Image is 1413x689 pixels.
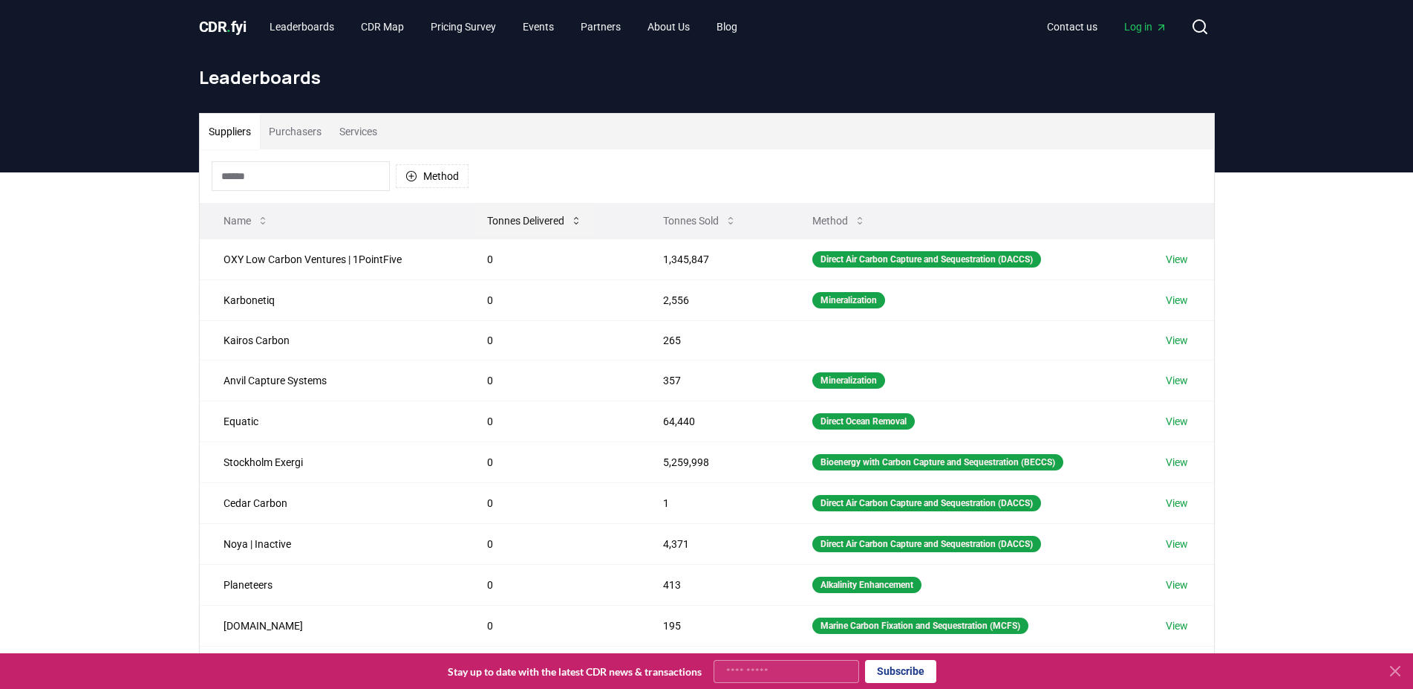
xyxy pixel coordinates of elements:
h1: Leaderboards [199,65,1215,89]
button: Name [212,206,281,236]
td: 0 [463,320,639,360]
a: Events [511,13,566,40]
a: Leaderboards [258,13,346,40]
button: Tonnes Delivered [475,206,594,236]
nav: Main [1035,13,1179,40]
a: CDR.fyi [199,16,247,37]
button: Services [330,114,386,149]
td: 64,440 [639,401,789,441]
td: Cedar Carbon [200,482,463,523]
a: View [1166,293,1188,308]
a: View [1166,455,1188,470]
a: CDR Map [349,13,416,40]
td: 265 [639,320,789,360]
td: 195 [639,605,789,646]
td: Stockholm Exergi [200,441,463,482]
div: Alkalinity Enhancement [812,577,921,593]
td: Noya | Inactive [200,523,463,564]
a: View [1166,414,1188,429]
a: View [1166,373,1188,388]
td: 413 [639,564,789,605]
div: Direct Air Carbon Capture and Sequestration (DACCS) [812,495,1041,511]
a: View [1166,333,1188,348]
a: View [1166,537,1188,551]
td: 0 [463,605,639,646]
td: 0 [463,564,639,605]
td: Planeteers [200,564,463,605]
div: Direct Air Carbon Capture and Sequestration (DACCS) [812,536,1041,552]
td: Karbonetiq [200,279,463,320]
td: Anvil Capture Systems [200,360,463,401]
td: OXY Low Carbon Ventures | 1PointFive [200,239,463,279]
a: Contact us [1035,13,1109,40]
a: About Us [636,13,702,40]
td: 0 [463,279,639,320]
td: 1,345,847 [639,239,789,279]
a: Partners [569,13,633,40]
div: Mineralization [812,292,885,308]
td: Equatic [200,401,463,441]
button: Suppliers [200,114,260,149]
a: View [1166,496,1188,511]
div: Marine Carbon Fixation and Sequestration (MCFS) [812,618,1028,634]
td: 2,556 [639,279,789,320]
div: Direct Ocean Removal [812,413,915,430]
a: View [1166,252,1188,267]
span: CDR fyi [199,18,247,36]
button: Method [396,164,469,188]
td: 0 [463,401,639,441]
td: 5,259,998 [639,441,789,482]
td: [DOMAIN_NAME] [200,605,463,646]
td: 357 [639,360,789,401]
a: View [1166,578,1188,592]
span: . [226,18,231,36]
td: 0 [463,441,639,482]
td: 1 [639,482,789,523]
a: View [1166,618,1188,633]
a: Log in [1112,13,1179,40]
td: 0 [463,482,639,523]
button: Method [800,206,878,236]
a: Pricing Survey [419,13,508,40]
a: Blog [705,13,749,40]
div: Bioenergy with Carbon Capture and Sequestration (BECCS) [812,454,1063,470]
td: 4,371 [639,523,789,564]
div: Direct Air Carbon Capture and Sequestration (DACCS) [812,251,1041,268]
div: Mineralization [812,372,885,389]
td: 0 [463,523,639,564]
td: 0 [463,360,639,401]
button: Purchasers [260,114,330,149]
span: Log in [1124,19,1167,34]
nav: Main [258,13,749,40]
td: 0 [463,239,639,279]
button: Tonnes Sold [651,206,748,236]
td: Kairos Carbon [200,320,463,360]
